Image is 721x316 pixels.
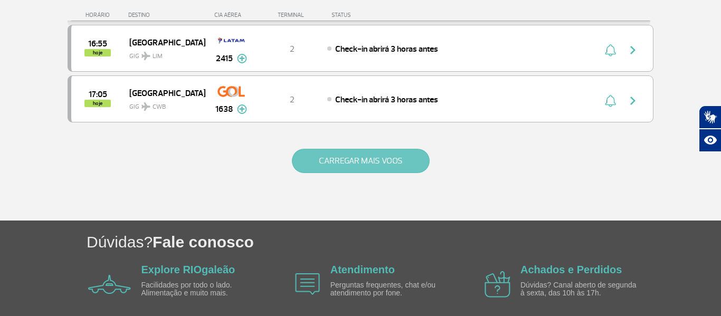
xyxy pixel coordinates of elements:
[129,46,197,61] span: GIG
[699,106,721,152] div: Plugin de acessibilidade da Hand Talk.
[326,12,412,18] div: STATUS
[89,91,107,98] span: 2025-09-28 17:05:00
[295,273,320,295] img: airplane icon
[153,52,163,61] span: LIM
[520,264,622,275] a: Achados e Perdidos
[128,12,205,18] div: DESTINO
[129,97,197,112] span: GIG
[290,44,295,54] span: 2
[292,149,430,173] button: CARREGAR MAIS VOOS
[153,102,166,112] span: CWB
[71,12,128,18] div: HORÁRIO
[129,35,197,49] span: [GEOGRAPHIC_DATA]
[290,94,295,105] span: 2
[141,102,150,111] img: destiny_airplane.svg
[141,52,150,60] img: destiny_airplane.svg
[605,44,616,56] img: sino-painel-voo.svg
[215,103,233,116] span: 1638
[141,281,263,298] p: Facilidades por todo o lado. Alimentação e muito mais.
[129,86,197,100] span: [GEOGRAPHIC_DATA]
[627,94,639,107] img: seta-direita-painel-voo.svg
[335,44,438,54] span: Check-in abrirá 3 horas antes
[84,100,111,107] span: hoje
[153,233,254,251] span: Fale conosco
[88,40,107,47] span: 2025-09-28 16:55:00
[87,231,721,253] h1: Dúvidas?
[216,52,233,65] span: 2415
[237,54,247,63] img: mais-info-painel-voo.svg
[258,12,326,18] div: TERMINAL
[699,106,721,129] button: Abrir tradutor de língua de sinais.
[88,275,131,294] img: airplane icon
[485,271,510,298] img: airplane icon
[84,49,111,56] span: hoje
[335,94,438,105] span: Check-in abrirá 3 horas antes
[605,94,616,107] img: sino-painel-voo.svg
[627,44,639,56] img: seta-direita-painel-voo.svg
[141,264,235,275] a: Explore RIOgaleão
[520,281,642,298] p: Dúvidas? Canal aberto de segunda à sexta, das 10h às 17h.
[699,129,721,152] button: Abrir recursos assistivos.
[330,281,452,298] p: Perguntas frequentes, chat e/ou atendimento por fone.
[237,104,247,114] img: mais-info-painel-voo.svg
[205,12,258,18] div: CIA AÉREA
[330,264,395,275] a: Atendimento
